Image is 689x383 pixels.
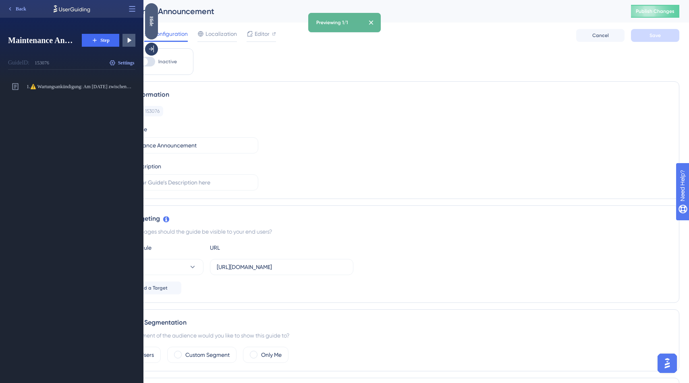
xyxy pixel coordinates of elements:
iframe: UserGuiding AI Assistant Launcher [655,351,679,375]
span: Publish Changes [636,8,674,14]
span: Cancel [592,32,609,39]
label: Only Me [261,350,282,360]
span: 1. ⚠️ Wartungsankündigung: Am [DATE] zwischen 22:00 und 23:00 Uhr findet eine geplante Wartung st... [27,83,132,90]
label: All Users [133,350,154,360]
div: Page Targeting [115,214,671,224]
input: Type your Guide’s Name here [122,141,251,150]
span: Back [16,6,26,12]
span: Add a Target [137,285,168,291]
button: Save [631,29,679,42]
input: yourwebsite.com/path [217,263,347,271]
span: Settings [118,60,135,66]
button: Add a Target [115,282,181,294]
button: Settings [108,56,135,69]
button: Publish Changes [631,5,679,18]
button: Back [3,2,30,15]
button: equals [115,259,203,275]
span: Step [100,37,110,43]
div: Audience Segmentation [115,318,671,327]
div: 153076 [145,108,160,114]
div: Maintenance Announcement [106,6,611,17]
input: Type your Guide’s Description here [122,178,251,187]
button: Step [82,34,119,47]
div: Previewing 1/1 [316,19,348,26]
span: Configuration [152,29,188,39]
span: Editor [255,29,270,39]
div: URL [210,243,299,253]
div: Guide Information [115,90,671,99]
div: Which segment of the audience would you like to show this guide to? [115,331,671,340]
div: Choose A Rule [115,243,203,253]
div: On which pages should the guide be visible to your end users? [115,227,671,236]
div: Guide ID: [8,58,29,68]
span: Inactive [158,58,177,65]
button: Cancel [576,29,625,42]
span: Maintenance Announcement [8,35,75,46]
div: 153076 [35,60,49,66]
span: Localization [205,29,237,39]
span: Save [650,32,661,39]
span: Need Help? [19,2,50,12]
label: Custom Segment [185,350,230,360]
